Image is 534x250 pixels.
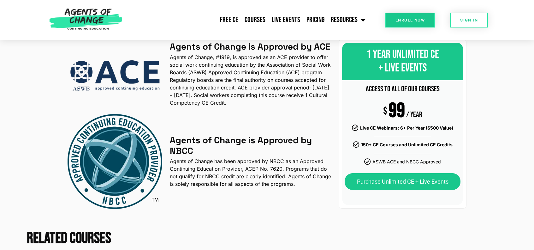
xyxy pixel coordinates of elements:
div: ACCESS TO ALL OF OUR COURSES [345,82,461,97]
h4: Agents of Change is Approved by NBCC [170,135,331,156]
p: Agents of Change, #1919, is approved as an ACE provider to offer social work continuing education... [170,53,331,107]
li: 150+ CE Courses and Unlimited CE Credits [345,142,461,150]
h4: Agents of Change is Approved by ACE [170,41,331,52]
a: Enroll Now [385,13,435,27]
li: ASWB ACE and NBCC Approved [345,158,461,167]
span: SIGN IN [460,18,478,22]
a: Live Events [269,12,303,28]
p: Agents of Change has been approved by NBCC as an Approved Continuing Education Provider, ACEP No.... [170,157,331,188]
a: Courses [241,12,269,28]
a: SIGN IN [450,13,488,27]
a: Pricing [303,12,328,28]
div: / YEAR [406,111,422,118]
h2: Related Courses [27,231,507,246]
span: $ [383,108,387,115]
span: Enroll Now [395,18,425,22]
a: Resources [328,12,369,28]
nav: Menu [126,12,369,28]
div: 1 YEAR UNLIMITED CE + LIVE EVENTS [342,43,463,80]
li: Live CE Webinars: 6+ Per Year ($500 Value) [345,125,461,133]
div: 99 [389,107,405,114]
a: Free CE [217,12,241,28]
a: Purchase Unlimited CE + Live Events [345,174,461,190]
